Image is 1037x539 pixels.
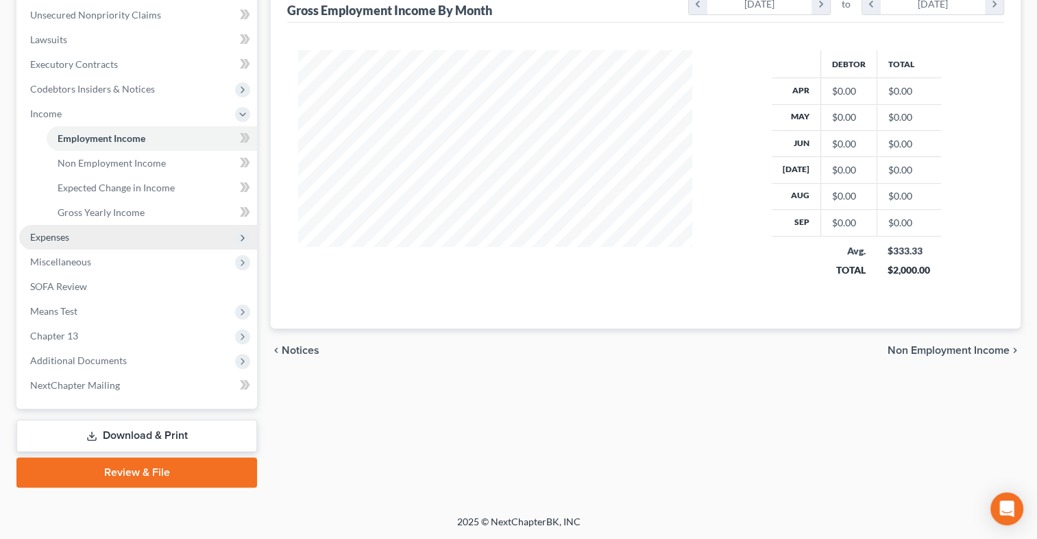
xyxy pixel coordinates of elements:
[772,130,821,156] th: Jun
[888,263,930,277] div: $2,000.00
[282,345,319,356] span: Notices
[30,379,120,391] span: NextChapter Mailing
[877,210,941,236] td: $0.00
[772,78,821,104] th: Apr
[832,163,866,177] div: $0.00
[30,9,161,21] span: Unsecured Nonpriority Claims
[831,263,866,277] div: TOTAL
[19,52,257,77] a: Executory Contracts
[877,130,941,156] td: $0.00
[832,84,866,98] div: $0.00
[888,345,1021,356] button: Non Employment Income chevron_right
[19,27,257,52] a: Lawsuits
[772,104,821,130] th: May
[1010,345,1021,356] i: chevron_right
[58,157,166,169] span: Non Employment Income
[877,183,941,209] td: $0.00
[832,189,866,203] div: $0.00
[30,108,62,119] span: Income
[30,231,69,243] span: Expenses
[287,2,492,19] div: Gross Employment Income By Month
[990,492,1023,525] div: Open Intercom Messenger
[30,83,155,95] span: Codebtors Insiders & Notices
[832,110,866,124] div: $0.00
[832,216,866,230] div: $0.00
[820,50,877,77] th: Debtor
[47,151,257,176] a: Non Employment Income
[47,176,257,200] a: Expected Change in Income
[831,244,866,258] div: Avg.
[30,256,91,267] span: Miscellaneous
[19,3,257,27] a: Unsecured Nonpriority Claims
[877,78,941,104] td: $0.00
[772,157,821,183] th: [DATE]
[58,132,145,144] span: Employment Income
[888,244,930,258] div: $333.33
[19,274,257,299] a: SOFA Review
[30,280,87,292] span: SOFA Review
[47,126,257,151] a: Employment Income
[30,58,118,70] span: Executory Contracts
[772,210,821,236] th: Sep
[30,34,67,45] span: Lawsuits
[888,345,1010,356] span: Non Employment Income
[30,330,78,342] span: Chapter 13
[832,137,866,151] div: $0.00
[271,345,319,356] button: chevron_left Notices
[772,183,821,209] th: Aug
[58,182,175,193] span: Expected Change in Income
[16,457,257,488] a: Review & File
[58,206,145,218] span: Gross Yearly Income
[271,345,282,356] i: chevron_left
[19,373,257,398] a: NextChapter Mailing
[16,420,257,452] a: Download & Print
[877,157,941,183] td: $0.00
[30,355,127,366] span: Additional Documents
[877,50,941,77] th: Total
[877,104,941,130] td: $0.00
[47,200,257,225] a: Gross Yearly Income
[30,305,77,317] span: Means Test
